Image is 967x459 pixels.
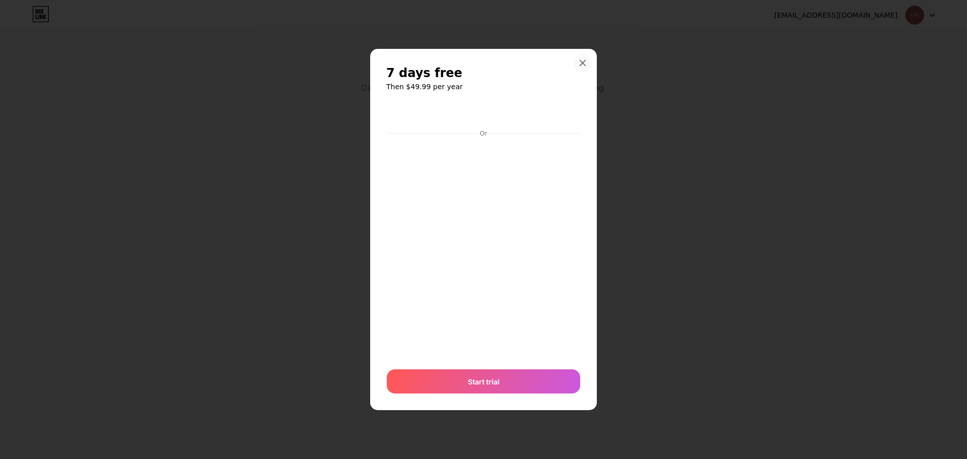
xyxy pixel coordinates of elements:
[387,102,580,126] iframe: Secure payment button frame
[385,139,582,360] iframe: Secure payment input frame
[386,65,462,81] span: 7 days free
[386,82,581,92] h6: Then $49.99 per year
[478,129,489,138] div: Or
[468,376,500,387] span: Start trial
